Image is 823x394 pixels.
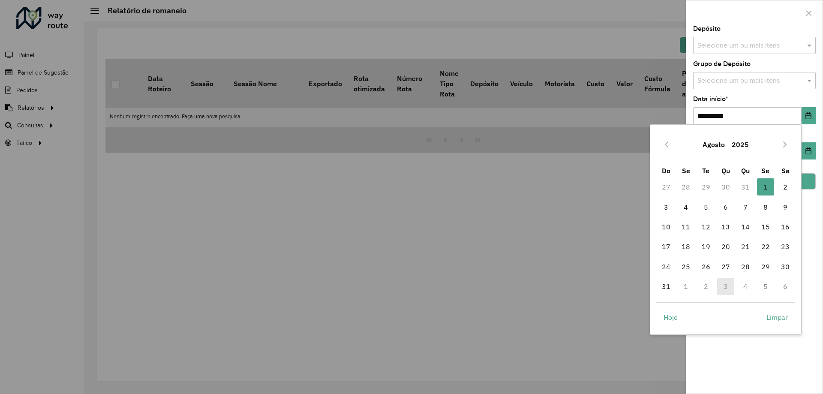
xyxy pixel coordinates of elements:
[717,238,734,255] span: 20
[697,238,715,255] span: 19
[757,178,774,195] span: 1
[756,217,775,237] td: 15
[717,199,734,216] span: 6
[775,237,795,256] td: 23
[697,258,715,275] span: 26
[716,237,736,256] td: 20
[716,277,736,296] td: 3
[697,199,715,216] span: 5
[737,238,754,255] span: 21
[676,197,696,217] td: 4
[775,177,795,197] td: 2
[656,177,676,197] td: 27
[693,59,751,69] label: Grupo de Depósito
[775,277,795,296] td: 6
[736,197,755,217] td: 7
[660,138,673,151] button: Previous Month
[777,199,794,216] span: 9
[737,218,754,235] span: 14
[677,218,694,235] span: 11
[696,177,715,197] td: 29
[736,217,755,237] td: 14
[757,218,774,235] span: 15
[775,197,795,217] td: 9
[717,218,734,235] span: 13
[699,134,728,155] button: Choose Month
[664,312,678,322] span: Hoje
[650,124,802,335] div: Choose Date
[658,199,675,216] span: 3
[693,24,721,34] label: Depósito
[736,237,755,256] td: 21
[658,238,675,255] span: 17
[775,257,795,277] td: 30
[677,258,694,275] span: 25
[781,166,790,175] span: Sa
[756,257,775,277] td: 29
[737,199,754,216] span: 7
[658,278,675,295] span: 31
[756,197,775,217] td: 8
[656,309,685,326] button: Hoje
[676,257,696,277] td: 25
[777,258,794,275] span: 30
[716,257,736,277] td: 27
[677,199,694,216] span: 4
[756,277,775,296] td: 5
[656,217,676,237] td: 10
[696,257,715,277] td: 26
[716,177,736,197] td: 30
[777,238,794,255] span: 23
[677,238,694,255] span: 18
[756,177,775,197] td: 1
[676,237,696,256] td: 18
[736,257,755,277] td: 28
[736,277,755,296] td: 4
[676,277,696,296] td: 1
[736,177,755,197] td: 31
[716,197,736,217] td: 6
[682,166,690,175] span: Se
[676,217,696,237] td: 11
[778,138,792,151] button: Next Month
[702,166,709,175] span: Te
[658,258,675,275] span: 24
[693,94,728,104] label: Data início
[761,166,769,175] span: Se
[696,217,715,237] td: 12
[777,178,794,195] span: 2
[737,258,754,275] span: 28
[656,197,676,217] td: 3
[802,107,816,124] button: Choose Date
[766,312,788,322] span: Limpar
[696,277,715,296] td: 2
[757,199,774,216] span: 8
[717,258,734,275] span: 27
[656,277,676,296] td: 31
[721,166,730,175] span: Qu
[775,217,795,237] td: 16
[802,142,816,159] button: Choose Date
[756,237,775,256] td: 22
[656,257,676,277] td: 24
[696,197,715,217] td: 5
[759,309,795,326] button: Limpar
[741,166,750,175] span: Qu
[757,238,774,255] span: 22
[777,218,794,235] span: 16
[697,218,715,235] span: 12
[696,237,715,256] td: 19
[656,237,676,256] td: 17
[757,258,774,275] span: 29
[728,134,752,155] button: Choose Year
[662,166,670,175] span: Do
[676,177,696,197] td: 28
[716,217,736,237] td: 13
[658,218,675,235] span: 10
